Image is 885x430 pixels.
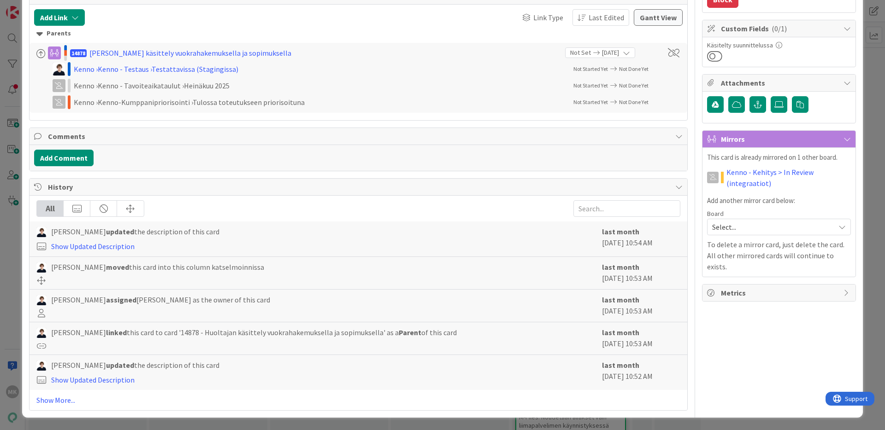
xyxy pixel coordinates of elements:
[51,375,135,384] a: Show Updated Description
[572,9,629,26] button: Last Edited
[721,77,839,88] span: Attachments
[74,80,313,91] div: Kenno › Kenno - Tavoiteaikataulut › Heinäkuu 2025
[707,152,851,163] p: This card is already mirrored on 1 other board.
[602,328,639,337] b: last month
[602,226,680,252] div: [DATE] 10:54 AM
[36,262,47,273] img: MT
[573,82,608,89] span: Not Started Yet
[570,48,591,58] span: Not Set
[772,24,787,33] span: ( 0/1 )
[721,23,839,34] span: Custom Fields
[106,262,129,272] b: moved
[70,49,87,57] span: 14878
[36,395,680,406] a: Show More...
[34,9,85,26] button: Add Link
[707,210,724,217] span: Board
[37,201,64,216] div: All
[533,12,563,23] span: Link Type
[36,360,47,371] img: MT
[721,287,839,298] span: Metrics
[712,221,830,233] span: Select...
[51,360,219,371] span: [PERSON_NAME] the description of this card
[51,327,457,338] span: [PERSON_NAME] this card to card '14878 - Huoltajan käsittely vuokrahakemuksella ja sopimuksella' ...
[51,261,264,273] span: [PERSON_NAME] this card into this column katselmoinnissa
[106,328,127,337] b: linked
[106,227,134,236] b: updated
[707,239,851,272] p: To delete a mirror card, just delete the card. All other mirrored cards will continue to exists.
[51,294,270,305] span: [PERSON_NAME] [PERSON_NAME] as the owner of this card
[602,360,680,385] div: [DATE] 10:52 AM
[602,295,639,304] b: last month
[619,65,649,72] span: Not Done Yet
[48,131,671,142] span: Comments
[36,227,47,237] img: MT
[634,9,683,26] button: Gantt View
[573,200,680,217] input: Search...
[602,327,680,350] div: [DATE] 10:53 AM
[707,196,851,206] p: Add another mirror card below:
[36,328,47,338] img: MT
[589,12,624,23] span: Last Edited
[36,295,47,305] img: MT
[19,1,42,12] span: Support
[89,47,291,58] div: [PERSON_NAME] käsittely vuokrahakemuksella ja sopimuksella
[34,150,94,166] button: Add Comment
[573,65,608,72] span: Not Started Yet
[726,167,851,189] a: Kenno - Kehitys > In Review (integraatiot)
[619,82,649,89] span: Not Done Yet
[573,99,608,105] span: Not Started Yet
[602,227,639,236] b: last month
[399,328,421,337] b: Parent
[74,64,313,75] div: Kenno › Kenno - Testaus › Testattavissa (Stagingissa)
[721,134,839,145] span: Mirrors
[106,295,136,304] b: assigned
[48,181,671,192] span: History
[106,360,134,370] b: updated
[707,42,851,48] div: Käsitelty suunnittelussa
[36,29,680,39] div: Parents
[51,226,219,237] span: [PERSON_NAME] the description of this card
[602,360,639,370] b: last month
[51,242,135,251] a: Show Updated Description
[602,262,639,272] b: last month
[74,97,313,108] div: Kenno › Kenno-Kumppanipriorisointi › Tulossa toteutukseen priorisoituna
[602,294,680,317] div: [DATE] 10:53 AM
[602,48,619,58] span: [DATE]
[619,99,649,105] span: Not Done Yet
[53,63,65,76] img: MT
[602,261,680,285] div: [DATE] 10:53 AM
